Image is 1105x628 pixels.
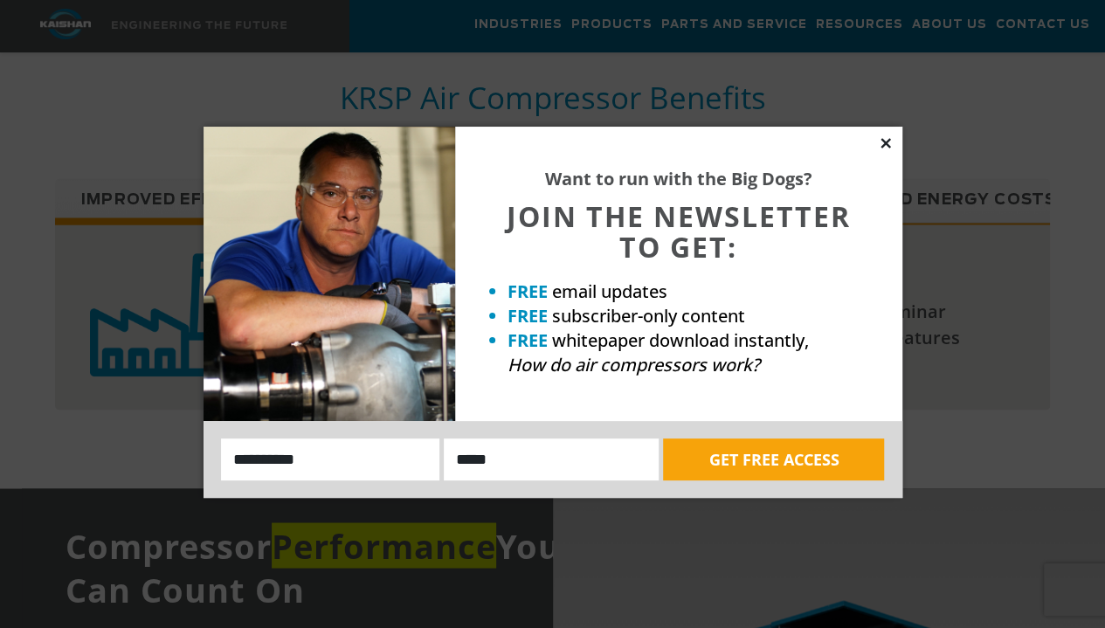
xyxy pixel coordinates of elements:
[663,438,884,480] button: GET FREE ACCESS
[444,438,659,480] input: Email
[507,197,851,266] span: JOIN THE NEWSLETTER TO GET:
[508,353,760,376] em: How do air compressors work?
[878,135,894,151] button: Close
[508,328,548,352] strong: FREE
[552,328,809,352] span: whitepaper download instantly,
[552,279,667,303] span: email updates
[508,304,548,328] strong: FREE
[545,167,812,190] strong: Want to run with the Big Dogs?
[221,438,440,480] input: Name:
[552,304,745,328] span: subscriber-only content
[508,279,548,303] strong: FREE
